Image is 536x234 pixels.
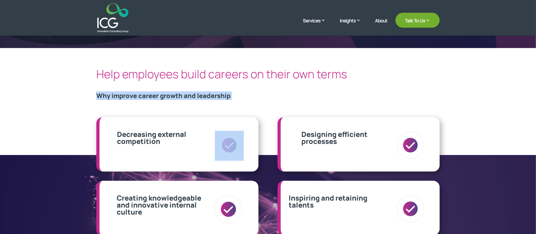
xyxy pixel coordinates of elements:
[96,68,440,83] h2: Help employees build careers on their own terms
[96,93,440,102] h3: Why improve career growth and leadership
[340,18,367,32] a: Insights
[375,18,388,32] a: About
[303,18,332,32] a: Services
[117,131,186,145] p: Decreasing external competition
[301,131,368,145] p: Designing efficient processes
[117,195,214,216] p: Creating knowledgeable and innovative internal culture
[395,13,440,28] a: Talk To Us
[289,195,368,209] p: Inspiring and retaining talents
[97,3,128,32] img: ICG
[430,165,536,234] iframe: Chat Widget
